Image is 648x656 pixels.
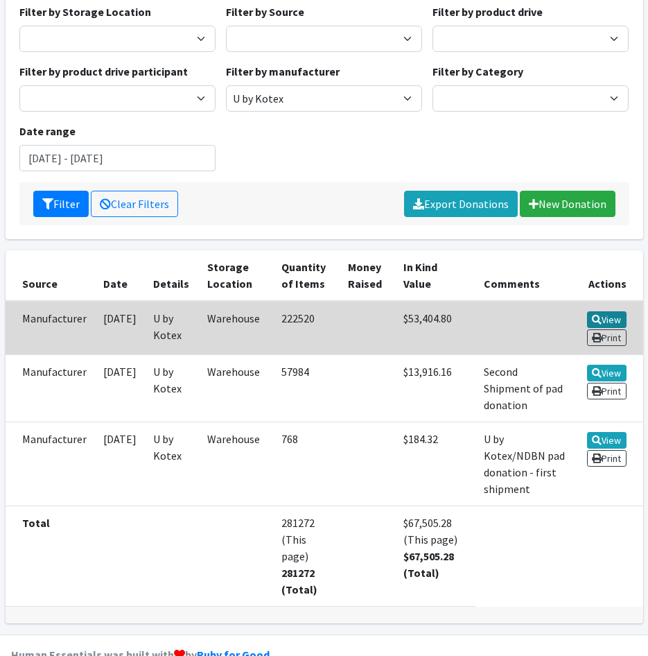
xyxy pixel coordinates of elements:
td: Manufacturer [6,301,95,355]
td: U by Kotex [145,301,200,355]
td: $53,404.80 [395,301,475,355]
td: [DATE] [95,422,145,506]
td: Warehouse [199,422,273,506]
label: Filter by product drive [432,3,543,20]
td: $13,916.16 [395,354,475,422]
label: Filter by manufacturer [226,63,340,80]
strong: Total [22,516,50,530]
a: View [587,432,627,449]
th: Comments [475,250,575,301]
a: View [587,311,627,328]
td: $67,505.28 (This page) [395,506,475,606]
th: Date [95,250,145,301]
strong: 281272 (Total) [281,566,317,596]
a: Export Donations [404,191,518,217]
th: Storage Location [199,250,273,301]
td: Manufacturer [6,354,95,422]
a: Print [587,329,627,346]
td: U by Kotex/NDBN pad donation - first shipment [475,422,575,506]
td: [DATE] [95,301,145,355]
td: 222520 [273,301,340,355]
input: January 1, 2011 - December 31, 2011 [19,145,216,171]
th: Money Raised [340,250,394,301]
button: Filter [33,191,89,217]
th: Quantity of Items [273,250,340,301]
th: Details [145,250,200,301]
a: Print [587,383,627,399]
td: Warehouse [199,354,273,422]
strong: $67,505.28 (Total) [403,549,454,580]
label: Filter by Source [226,3,304,20]
label: Filter by Storage Location [19,3,151,20]
a: Clear Filters [91,191,178,217]
th: In Kind Value [395,250,475,301]
th: Source [6,250,95,301]
label: Filter by product drive participant [19,63,188,80]
td: 57984 [273,354,340,422]
td: U by Kotex [145,422,200,506]
label: Date range [19,123,76,139]
td: [DATE] [95,354,145,422]
td: 768 [273,422,340,506]
td: Manufacturer [6,422,95,506]
th: Actions [575,250,643,301]
td: $184.32 [395,422,475,506]
a: Print [587,450,627,467]
td: Warehouse [199,301,273,355]
td: 281272 (This page) [273,506,340,606]
a: View [587,365,627,381]
td: U by Kotex [145,354,200,422]
label: Filter by Category [432,63,523,80]
td: Second Shipment of pad donation [475,354,575,422]
a: New Donation [520,191,615,217]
